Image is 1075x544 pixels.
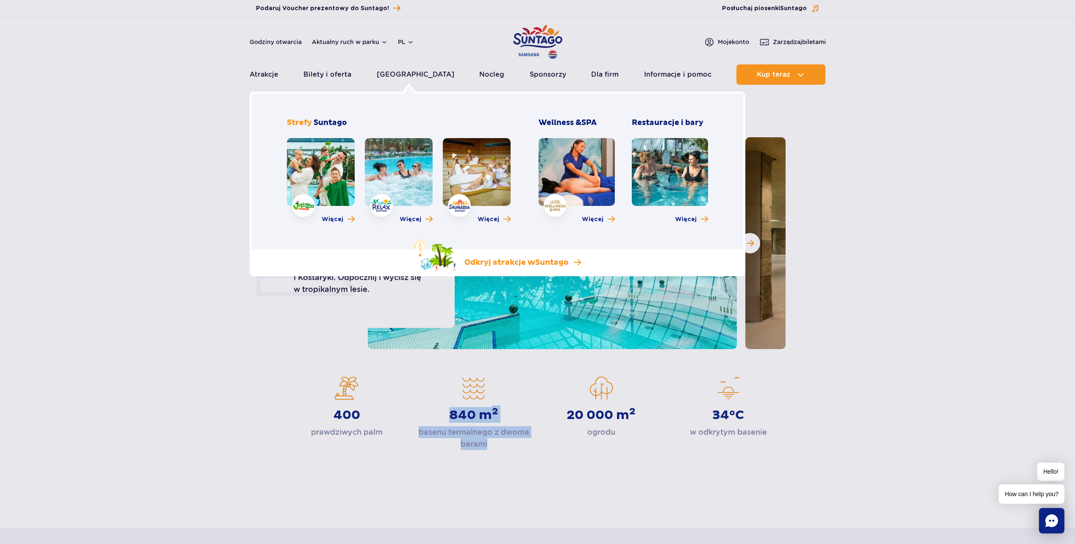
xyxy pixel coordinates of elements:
[581,118,597,128] span: SPA
[675,215,708,224] a: Więcej o Restauracje i bary
[530,64,566,85] a: Sponsorzy
[759,37,826,47] a: Zarządzajbiletami
[250,38,302,46] a: Godziny otwarcia
[999,484,1064,504] span: How can I help you?
[287,118,312,128] span: Strefy
[757,71,790,78] span: Kup teraz
[632,118,708,128] h3: Restauracje i bary
[312,39,388,45] button: Aktualny ruch w parku
[303,64,351,85] a: Bilety i oferta
[400,215,421,224] span: Więcej
[478,215,511,224] a: Więcej o strefie Saunaria
[414,239,581,272] a: Odkryj atrakcje wSuntago
[479,64,504,85] a: Nocleg
[582,215,615,224] a: Więcej o Wellness & SPA
[322,215,343,224] span: Więcej
[322,215,355,224] a: Więcej o strefie Jamango
[539,118,597,128] span: Wellness &
[377,64,454,85] a: [GEOGRAPHIC_DATA]
[1037,463,1064,481] span: Hello!
[675,215,697,224] span: Więcej
[582,215,603,224] span: Więcej
[718,38,749,46] span: Moje konto
[250,64,278,85] a: Atrakcje
[314,118,347,128] span: Suntago
[398,38,414,46] button: pl
[400,215,433,224] a: Więcej o strefie Relax
[736,64,825,85] button: Kup teraz
[644,64,711,85] a: Informacje i pomoc
[773,38,826,46] span: Zarządzaj biletami
[704,37,749,47] a: Mojekonto
[535,258,569,267] span: Suntago
[464,258,569,268] p: Odkryj atrakcje w
[591,64,619,85] a: Dla firm
[478,215,499,224] span: Więcej
[1039,508,1064,533] div: Chat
